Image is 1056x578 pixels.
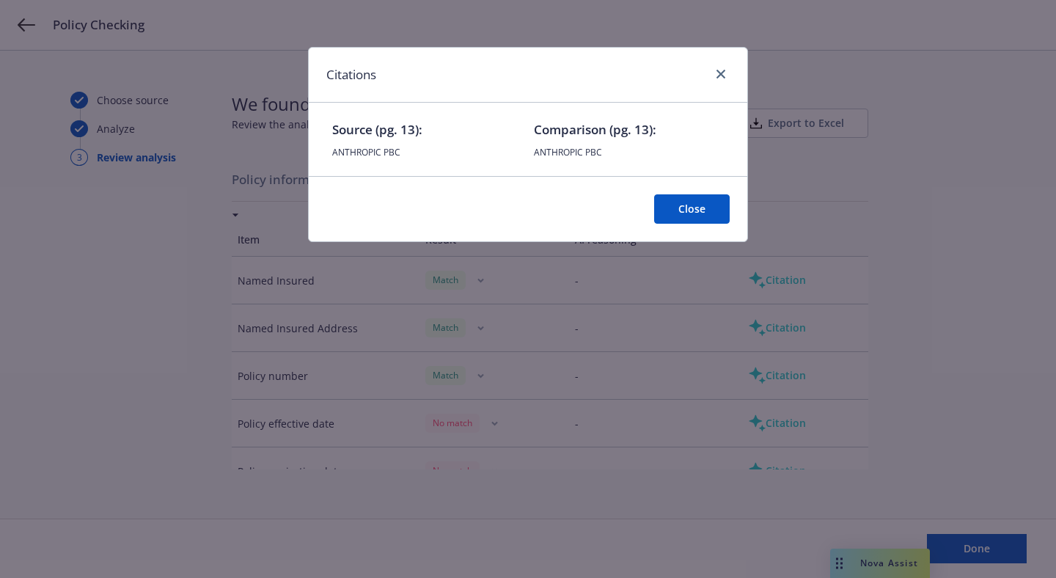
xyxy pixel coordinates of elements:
[534,120,724,139] span: Comparison (pg. 13):
[326,65,376,84] h1: Citations
[332,146,522,158] span: ANTHROPIC PBC
[712,65,730,83] a: close
[332,120,522,139] span: Source (pg. 13):
[654,194,730,224] button: Close
[534,146,724,158] span: ANTHROPIC PBC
